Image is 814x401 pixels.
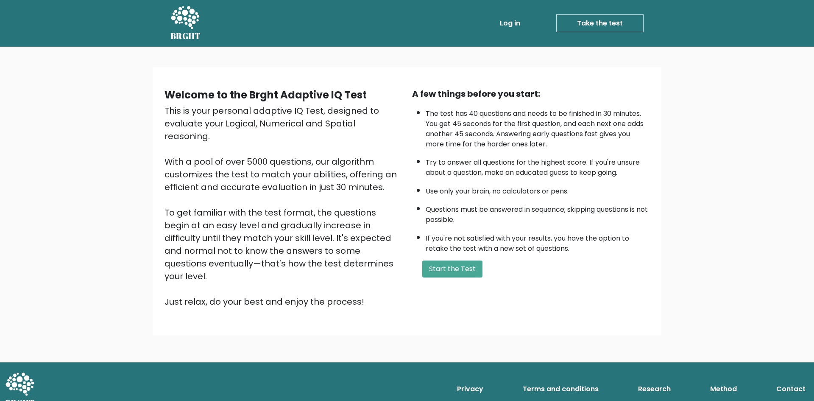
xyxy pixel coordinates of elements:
[556,14,644,32] a: Take the test
[519,381,602,398] a: Terms and conditions
[412,87,650,100] div: A few things before you start:
[422,261,482,278] button: Start the Test
[635,381,674,398] a: Research
[426,104,650,149] li: The test has 40 questions and needs to be finished in 30 minutes. You get 45 seconds for the firs...
[454,381,487,398] a: Privacy
[773,381,809,398] a: Contact
[496,15,524,32] a: Log in
[426,153,650,178] li: Try to answer all questions for the highest score. If you're unsure about a question, make an edu...
[426,229,650,254] li: If you're not satisfied with your results, you have the option to retake the test with a new set ...
[164,88,367,102] b: Welcome to the Brght Adaptive IQ Test
[164,104,402,308] div: This is your personal adaptive IQ Test, designed to evaluate your Logical, Numerical and Spatial ...
[426,182,650,196] li: Use only your brain, no calculators or pens.
[170,3,201,43] a: BRGHT
[170,31,201,41] h5: BRGHT
[426,200,650,225] li: Questions must be answered in sequence; skipping questions is not possible.
[707,381,740,398] a: Method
